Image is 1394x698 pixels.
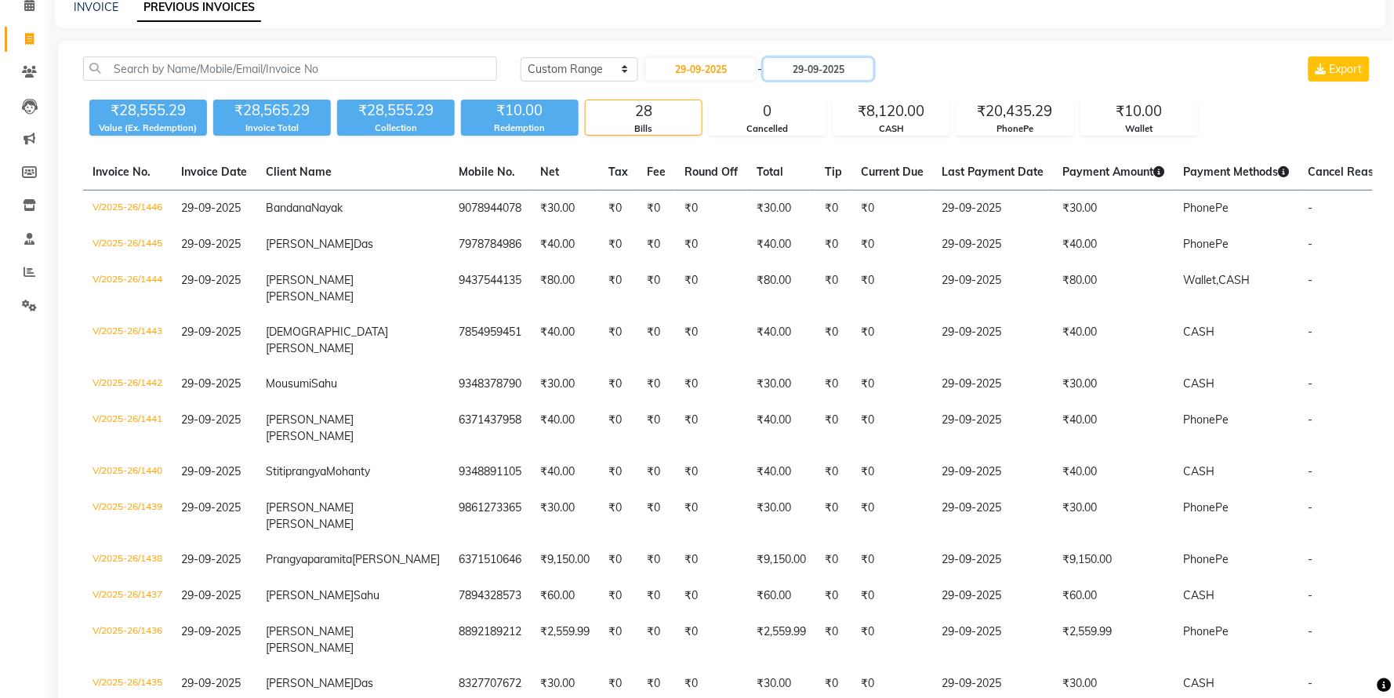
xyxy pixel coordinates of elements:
button: Export [1309,56,1370,82]
span: Tip [825,165,842,179]
div: ₹10.00 [461,100,579,122]
td: V/2025-26/1439 [83,490,172,542]
span: PhonePe [1184,237,1229,251]
td: ₹0 [815,454,851,490]
td: ₹0 [637,263,675,314]
td: ₹0 [851,366,933,402]
span: Net [540,165,559,179]
td: ₹0 [637,191,675,227]
td: 7894328573 [449,578,531,614]
td: ₹80.00 [747,263,815,314]
span: 29-09-2025 [181,201,241,215]
span: - [1309,376,1313,391]
span: [PERSON_NAME] [266,641,354,655]
input: Search by Name/Mobile/Email/Invoice No [83,56,497,81]
span: Das [354,237,373,251]
span: [PERSON_NAME] [266,273,354,287]
td: 29-09-2025 [933,402,1054,454]
td: ₹0 [637,314,675,366]
td: ₹30.00 [747,366,815,402]
td: ₹0 [815,314,851,366]
td: 9078944078 [449,191,531,227]
span: CASH [1184,325,1215,339]
span: - [1309,500,1313,514]
td: ₹40.00 [1054,454,1174,490]
span: [PERSON_NAME] [266,413,354,427]
span: Total [757,165,783,179]
td: 29-09-2025 [933,454,1054,490]
td: 7854959451 [449,314,531,366]
td: ₹40.00 [531,227,599,263]
td: ₹9,150.00 [1054,542,1174,578]
span: - [1309,237,1313,251]
span: PhonePe [1184,201,1229,215]
td: ₹0 [637,366,675,402]
td: ₹40.00 [531,454,599,490]
span: Das [354,676,373,690]
td: ₹60.00 [1054,578,1174,614]
td: ₹0 [815,542,851,578]
td: 29-09-2025 [933,366,1054,402]
td: ₹0 [599,490,637,542]
td: ₹0 [599,542,637,578]
td: ₹0 [851,402,933,454]
td: ₹0 [815,402,851,454]
span: [PERSON_NAME] [266,500,354,514]
td: ₹0 [599,578,637,614]
td: ₹30.00 [531,191,599,227]
td: ₹0 [675,490,747,542]
td: ₹60.00 [531,578,599,614]
span: Nayak [311,201,343,215]
div: Bills [586,122,702,136]
div: CASH [833,122,949,136]
span: 29-09-2025 [181,273,241,287]
div: 28 [586,100,702,122]
span: CASH [1184,464,1215,478]
td: ₹0 [637,542,675,578]
td: ₹0 [637,454,675,490]
span: CASH [1184,376,1215,391]
td: V/2025-26/1445 [83,227,172,263]
td: ₹40.00 [1054,314,1174,366]
div: ₹28,555.29 [89,100,207,122]
td: 29-09-2025 [933,578,1054,614]
span: [PERSON_NAME] [266,341,354,355]
span: CASH [1219,273,1251,287]
div: ₹20,435.29 [957,100,1073,122]
td: ₹0 [637,402,675,454]
td: 8892189212 [449,614,531,666]
span: 29-09-2025 [181,464,241,478]
td: ₹30.00 [531,490,599,542]
td: ₹2,559.99 [1054,614,1174,666]
span: Cancel Reason [1309,165,1387,179]
span: [PERSON_NAME] [266,588,354,602]
div: ₹28,555.29 [337,100,455,122]
td: 29-09-2025 [933,191,1054,227]
span: [PERSON_NAME] [266,289,354,304]
span: Sahu [354,588,379,602]
td: ₹0 [851,263,933,314]
span: Payment Methods [1184,165,1290,179]
td: ₹0 [637,614,675,666]
span: [PERSON_NAME] [266,676,354,690]
td: V/2025-26/1436 [83,614,172,666]
span: Invoice No. [93,165,151,179]
td: ₹0 [815,490,851,542]
span: Last Payment Date [942,165,1044,179]
span: Prangyaparamita [266,552,352,566]
td: 7978784986 [449,227,531,263]
td: V/2025-26/1437 [83,578,172,614]
td: 6371437958 [449,402,531,454]
span: Mobile No. [459,165,515,179]
td: ₹0 [815,227,851,263]
td: ₹0 [851,542,933,578]
td: ₹40.00 [1054,227,1174,263]
td: ₹0 [815,263,851,314]
td: V/2025-26/1442 [83,366,172,402]
span: 29-09-2025 [181,376,241,391]
span: - [757,61,762,78]
span: Stitiprangya [266,464,326,478]
span: Wallet, [1184,273,1219,287]
td: V/2025-26/1440 [83,454,172,490]
td: ₹0 [675,314,747,366]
